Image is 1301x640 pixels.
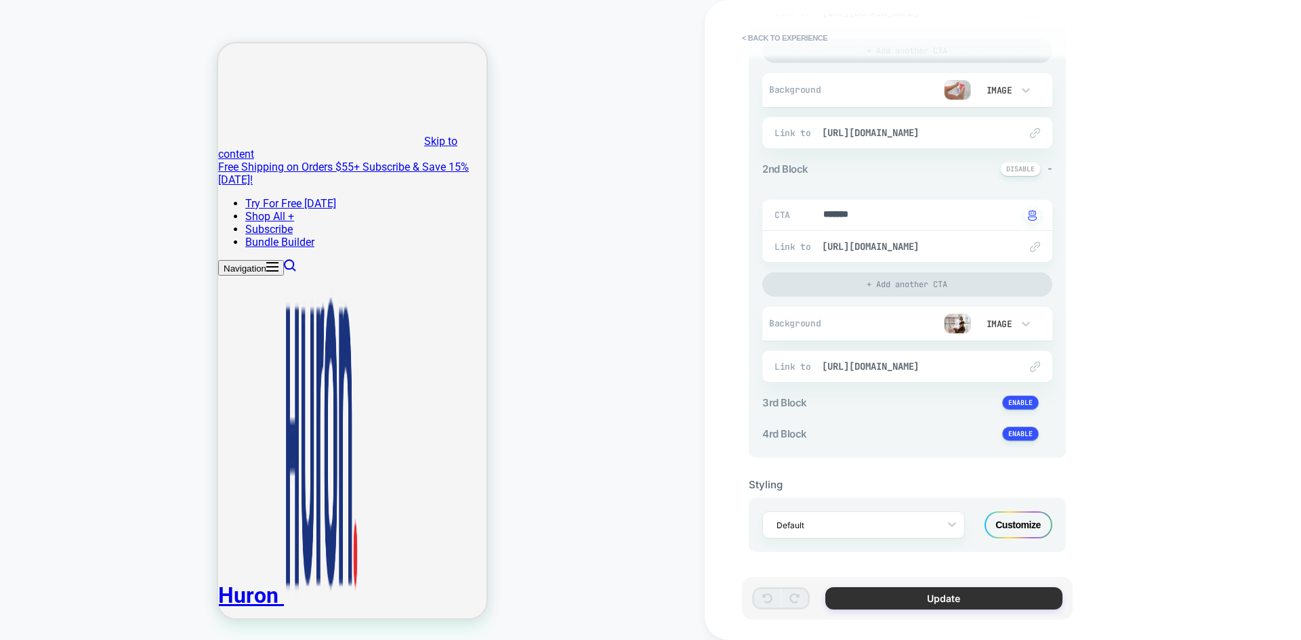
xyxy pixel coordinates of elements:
span: Link to [775,361,815,372]
span: - [1048,162,1052,175]
span: Link to [775,241,815,253]
span: CTA [775,209,791,221]
span: 4rd Block [762,427,807,440]
div: + Add another CTA [762,272,1052,297]
img: edit [1030,242,1040,252]
div: + Add another CTA [762,39,1052,63]
img: edit with ai [1028,210,1037,221]
img: preview [944,314,971,334]
img: preview [944,80,971,100]
span: [URL][DOMAIN_NAME] [822,360,1006,372]
img: edit [1030,362,1040,372]
div: Styling [749,478,1066,491]
span: [URL][DOMAIN_NAME] [822,127,1006,139]
div: Image [984,85,1012,96]
button: Update [825,587,1062,610]
span: Background [769,84,836,95]
span: 3rd Block [762,396,807,409]
span: [URL][DOMAIN_NAME] [822,240,1006,253]
img: edit [1030,128,1040,138]
button: < Back to experience [735,27,834,49]
div: Image [984,318,1012,330]
span: Link to [775,127,815,139]
span: 2nd Block [762,163,808,175]
span: Background [769,318,836,329]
